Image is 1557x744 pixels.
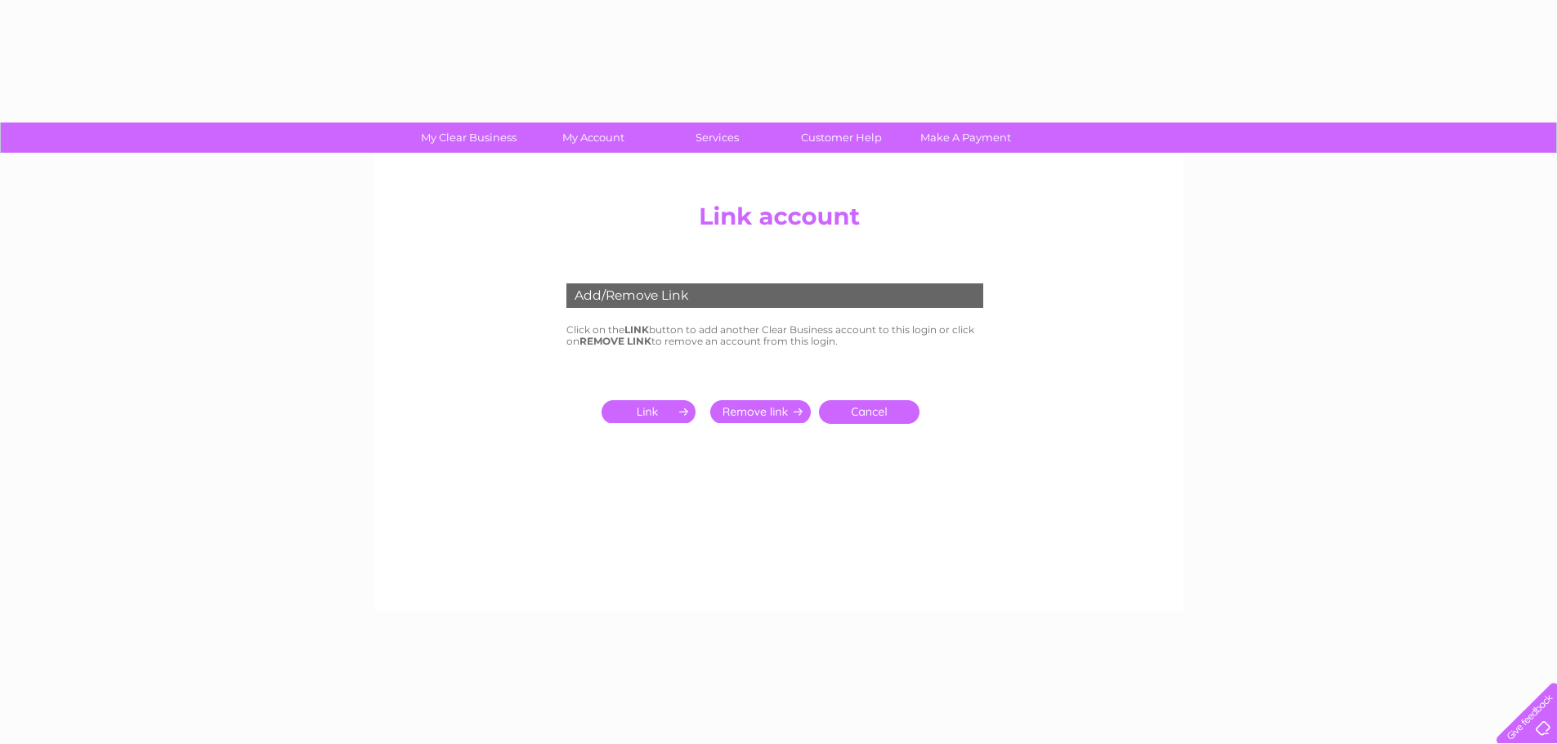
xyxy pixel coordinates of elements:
[898,123,1033,153] a: Make A Payment
[819,400,919,424] a: Cancel
[710,400,811,423] input: Submit
[650,123,785,153] a: Services
[774,123,909,153] a: Customer Help
[526,123,660,153] a: My Account
[562,320,995,351] td: Click on the button to add another Clear Business account to this login or click on to remove an ...
[579,335,651,347] b: REMOVE LINK
[566,283,983,308] div: Add/Remove Link
[401,123,536,153] a: My Clear Business
[624,323,649,336] b: LINK
[602,400,702,423] input: Submit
